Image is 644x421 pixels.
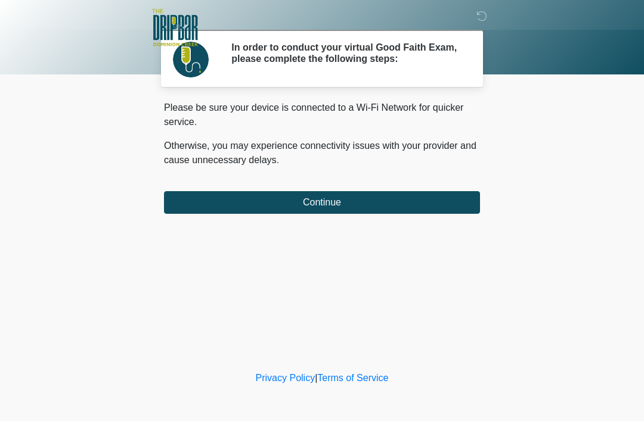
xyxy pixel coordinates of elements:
p: Otherwise, you may experience connectivity issues with your provider and cause unnecessary delays [164,139,480,167]
span: . [277,155,279,165]
img: The DRIPBaR - San Antonio Dominion Creek Logo [152,9,198,48]
button: Continue [164,191,480,214]
a: Privacy Policy [256,373,315,383]
a: | [315,373,317,383]
p: Please be sure your device is connected to a Wi-Fi Network for quicker service. [164,101,480,129]
a: Terms of Service [317,373,388,383]
img: Agent Avatar [173,42,209,77]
